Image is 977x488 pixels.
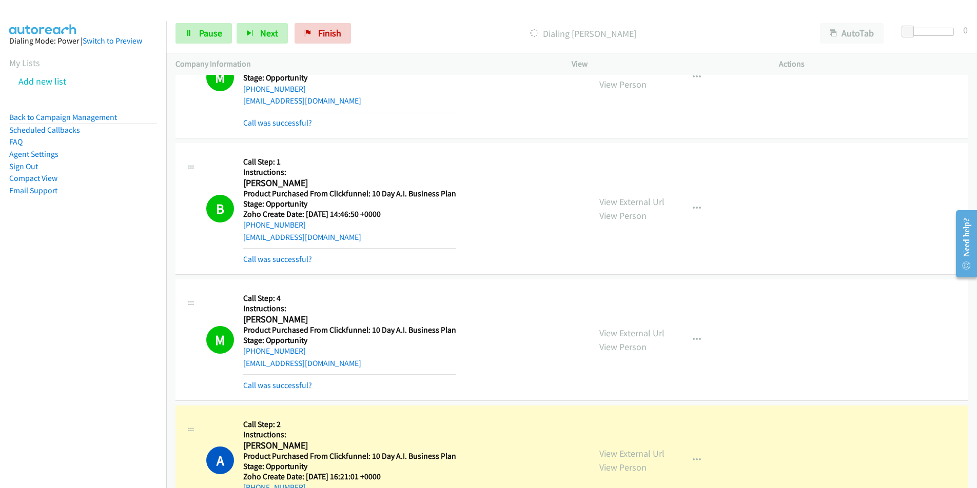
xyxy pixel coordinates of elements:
a: [EMAIL_ADDRESS][DOMAIN_NAME] [243,358,361,368]
a: View Person [599,461,647,473]
span: Finish [318,27,341,39]
h2: [PERSON_NAME] [243,440,453,452]
a: [PHONE_NUMBER] [243,220,306,230]
a: My Lists [9,57,40,69]
a: View Person [599,78,647,90]
h5: Stage: Opportunity [243,199,456,209]
h2: [PERSON_NAME] [243,177,453,189]
a: Back to Campaign Management [9,112,117,122]
h5: Product Purchased From Clickfunnel: 10 Day A.I. Business Plan [243,189,456,199]
iframe: Resource Center [947,203,977,284]
a: Compact View [9,173,57,183]
a: Finish [295,23,351,44]
h5: Zoho Create Date: [DATE] 16:21:01 +0000 [243,472,456,482]
h1: M [206,64,234,91]
a: Pause [175,23,232,44]
h5: Instructions: [243,303,456,314]
h5: Call Step: 2 [243,419,456,430]
p: Company Information [175,58,553,70]
h5: Zoho Create Date: [DATE] 14:46:50 +0000 [243,209,456,219]
p: Dialing [PERSON_NAME] [365,27,802,40]
a: View External Url [599,327,665,339]
a: [PHONE_NUMBER] [243,84,306,94]
a: View Person [599,210,647,221]
span: Next [260,27,278,39]
span: Pause [199,27,222,39]
h5: Product Purchased From Clickfunnel: 10 Day A.I. Business Plan [243,325,456,335]
p: Actions [779,58,968,70]
a: Agent Settings [9,149,58,159]
a: Scheduled Callbacks [9,125,80,135]
a: FAQ [9,137,23,147]
a: [EMAIL_ADDRESS][DOMAIN_NAME] [243,96,361,106]
a: Switch to Preview [83,36,142,46]
a: Call was successful? [243,254,312,264]
a: Add new list [18,75,66,87]
a: [EMAIL_ADDRESS][DOMAIN_NAME] [243,232,361,242]
h1: A [206,446,234,474]
button: AutoTab [820,23,884,44]
div: 0 [963,23,968,37]
h5: Stage: Opportunity [243,461,456,472]
h5: Stage: Opportunity [243,73,456,83]
a: Sign Out [9,161,38,171]
h5: Instructions: [243,430,456,440]
a: View Person [599,341,647,353]
p: View [572,58,760,70]
h5: Product Purchased From Clickfunnel: 10 Day A.I. Business Plan [243,451,456,461]
a: Call was successful? [243,118,312,128]
h1: M [206,326,234,354]
a: [PHONE_NUMBER] [243,346,306,356]
h5: Instructions: [243,167,456,177]
div: Dialing Mode: Power | [9,35,157,47]
a: View External Url [599,196,665,208]
h2: [PERSON_NAME] [243,314,453,326]
a: View External Url [599,448,665,459]
h1: B [206,195,234,222]
button: Next [237,23,288,44]
h5: Call Step: 4 [243,293,456,303]
h5: Call Step: 1 [243,157,456,167]
a: Email Support [9,186,57,195]
a: Call was successful? [243,380,312,390]
h5: Stage: Opportunity [243,335,456,345]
